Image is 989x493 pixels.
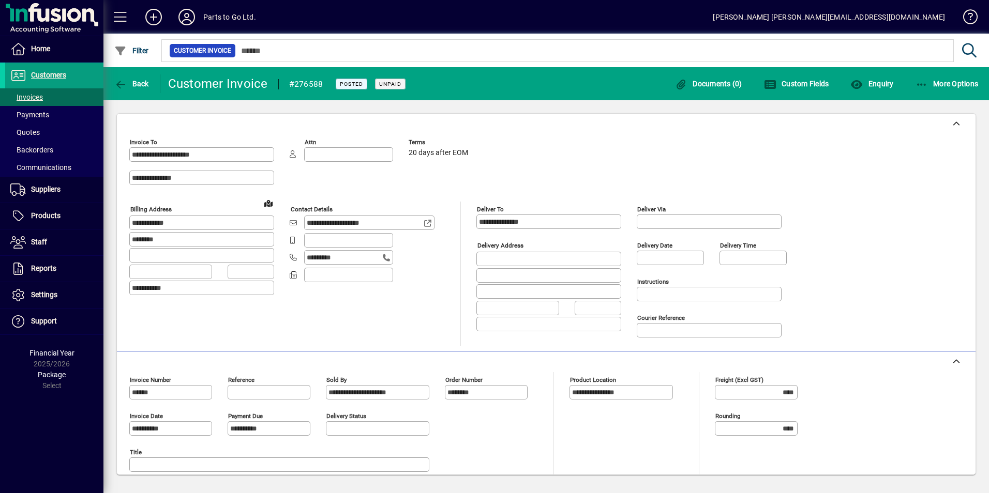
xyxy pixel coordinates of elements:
span: Invoices [10,93,43,101]
span: Staff [31,238,47,246]
span: Filter [114,47,149,55]
mat-label: Courier Reference [637,314,685,321]
span: Enquiry [850,80,893,88]
mat-label: Invoice date [130,412,163,420]
button: Enquiry [848,74,896,93]
a: Support [5,309,103,334]
mat-label: Title [130,449,142,456]
app-page-header-button: Back [103,74,160,93]
span: Communications [10,163,71,172]
mat-label: Deliver via [637,206,666,213]
button: Back [112,74,152,93]
a: Settings [5,282,103,308]
a: Reports [5,256,103,282]
mat-label: Freight (excl GST) [715,376,763,383]
span: Custom Fields [764,80,829,88]
a: Products [5,203,103,229]
mat-label: Reference [228,376,254,383]
button: More Options [913,74,981,93]
span: Terms [409,139,471,146]
span: Home [31,44,50,53]
span: Suppliers [31,185,61,193]
a: Home [5,36,103,62]
mat-label: Invoice number [130,376,171,383]
mat-label: Delivery time [720,242,756,249]
span: Payments [10,111,49,119]
span: Posted [340,81,363,87]
span: Support [31,317,57,325]
mat-label: Instructions [637,278,669,285]
a: Suppliers [5,177,103,203]
button: Custom Fields [761,74,832,93]
button: Profile [170,8,203,26]
div: [PERSON_NAME] [PERSON_NAME][EMAIL_ADDRESS][DOMAIN_NAME] [713,9,945,25]
mat-label: Deliver To [477,206,504,213]
div: #276588 [289,76,323,93]
span: Products [31,211,61,220]
span: Package [38,371,66,379]
a: Invoices [5,88,103,106]
a: View on map [260,195,277,211]
span: Financial Year [29,349,74,357]
button: Filter [112,41,152,60]
span: More Options [916,80,979,88]
div: Parts to Go Ltd. [203,9,256,25]
mat-label: Product location [570,376,616,383]
a: Backorders [5,141,103,159]
mat-label: Order number [445,376,483,383]
a: Staff [5,229,103,255]
span: Quotes [10,128,40,136]
a: Quotes [5,124,103,141]
button: Documents (0) [672,74,745,93]
span: Back [114,80,149,88]
mat-label: Sold by [326,376,347,383]
mat-label: Delivery date [637,242,672,249]
mat-label: Delivery status [326,412,366,420]
a: Communications [5,159,103,176]
mat-label: Rounding [715,412,740,420]
span: Reports [31,264,56,272]
mat-label: Payment due [228,412,263,420]
mat-label: Attn [305,138,316,146]
span: Customer Invoice [174,45,231,56]
span: Customers [31,71,66,79]
mat-label: Invoice To [130,138,157,146]
a: Knowledge Base [955,2,976,36]
span: Documents (0) [675,80,742,88]
div: Customer Invoice [168,75,268,92]
button: Add [137,8,170,26]
span: Settings [31,290,57,299]
span: 20 days after EOM [409,149,468,157]
a: Payments [5,106,103,124]
span: Backorders [10,146,53,154]
span: Unpaid [379,81,401,87]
